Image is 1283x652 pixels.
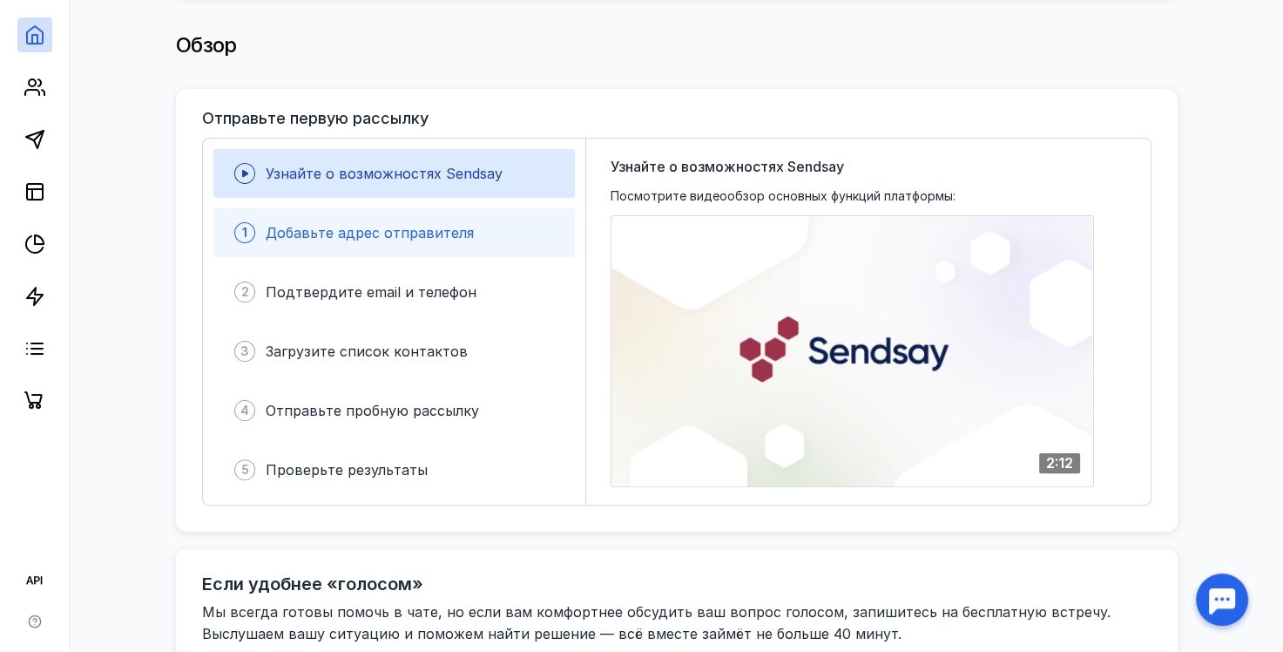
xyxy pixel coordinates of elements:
[240,402,249,419] span: 4
[611,187,955,205] span: Посмотрите видеообзор основных функций платформы:
[266,402,479,419] span: Отправьте пробную рассылку
[202,110,429,127] h3: Отправьте первую рассылку
[611,156,844,177] span: Узнайте о возможностях Sendsay
[1039,453,1080,473] div: 2:12
[240,343,249,360] span: 3
[266,224,474,241] span: Добавьте адрес отправителя
[266,461,428,479] span: Проверьте результаты
[202,574,423,594] h2: Если удобнее «голосом»
[266,165,503,182] span: Узнайте о возможностях Sendsay
[241,461,249,479] span: 5
[176,32,237,58] span: Обзор
[266,283,476,301] span: Подтвердите email и телефон
[241,283,249,301] span: 2
[266,343,468,360] span: Загрузите список контактов
[202,603,1115,642] span: Мы всегда готовы помочь в чате, но если вам комфортнее обсудить ваш вопрос голосом, запишитесь на...
[242,224,247,241] span: 1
